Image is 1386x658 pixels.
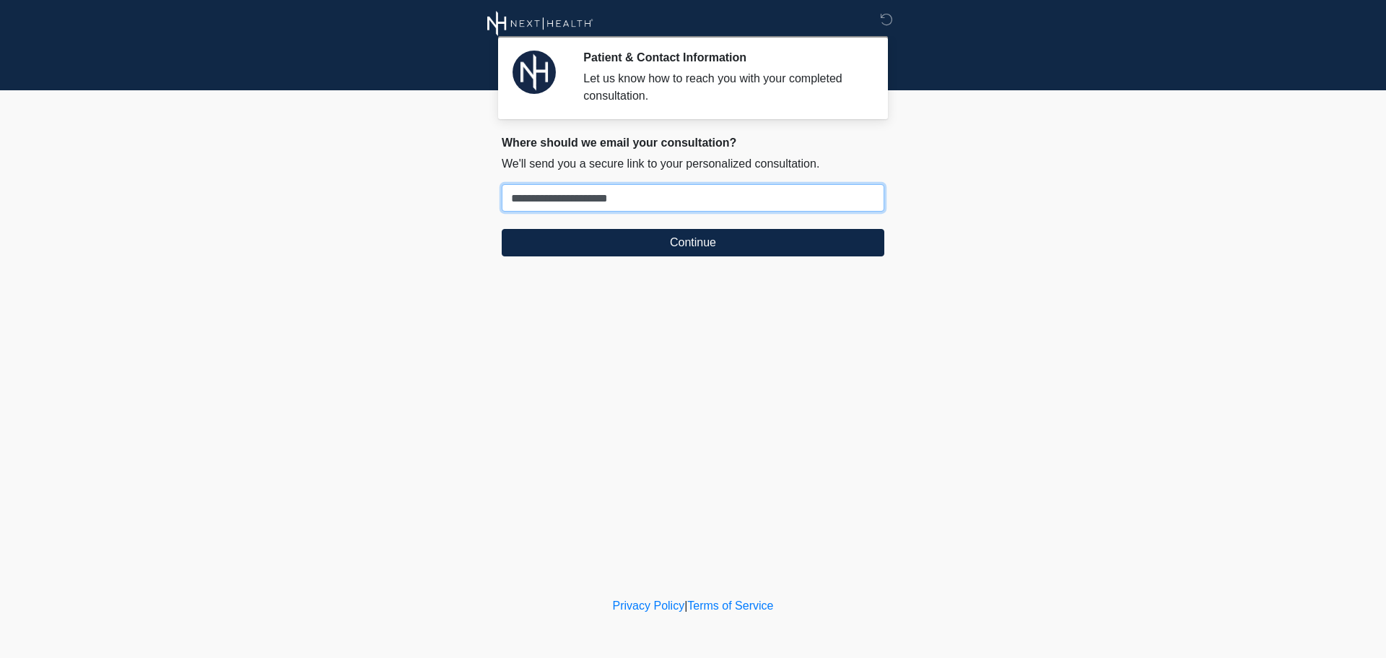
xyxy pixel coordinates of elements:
h2: Where should we email your consultation? [502,136,884,150]
a: Privacy Policy [613,599,685,612]
p: We'll send you a secure link to your personalized consultation. [502,155,884,173]
h2: Patient & Contact Information [583,51,863,64]
img: Next Health Wellness Logo [487,11,593,36]
img: Agent Avatar [513,51,556,94]
a: Terms of Service [687,599,773,612]
div: Let us know how to reach you with your completed consultation. [583,70,863,105]
button: Continue [502,229,884,256]
a: | [684,599,687,612]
